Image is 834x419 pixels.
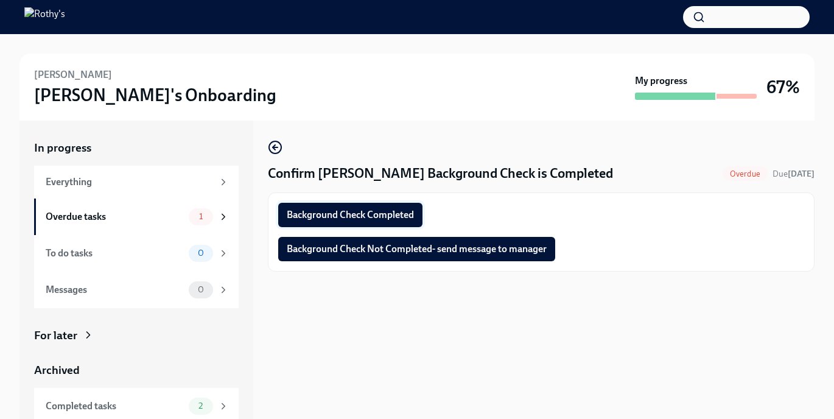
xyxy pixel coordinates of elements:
[34,328,239,343] a: For later
[46,210,184,224] div: Overdue tasks
[278,237,555,261] button: Background Check Not Completed- send message to manager
[34,140,239,156] a: In progress
[34,199,239,235] a: Overdue tasks1
[788,169,815,179] strong: [DATE]
[191,248,211,258] span: 0
[287,243,547,255] span: Background Check Not Completed- send message to manager
[46,400,184,413] div: Completed tasks
[278,203,422,227] button: Background Check Completed
[46,247,184,260] div: To do tasks
[191,285,211,294] span: 0
[635,74,687,88] strong: My progress
[46,175,213,189] div: Everything
[34,235,239,272] a: To do tasks0
[773,168,815,180] span: August 29th, 2025 09:00
[34,84,276,106] h3: [PERSON_NAME]'s Onboarding
[773,169,815,179] span: Due
[192,212,210,221] span: 1
[34,272,239,308] a: Messages0
[34,328,77,343] div: For later
[287,209,414,221] span: Background Check Completed
[46,283,184,297] div: Messages
[766,76,800,98] h3: 67%
[34,362,239,378] a: Archived
[268,164,613,183] h4: Confirm [PERSON_NAME] Background Check is Completed
[723,169,768,178] span: Overdue
[34,166,239,199] a: Everything
[24,7,65,27] img: Rothy's
[191,401,210,410] span: 2
[34,68,112,82] h6: [PERSON_NAME]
